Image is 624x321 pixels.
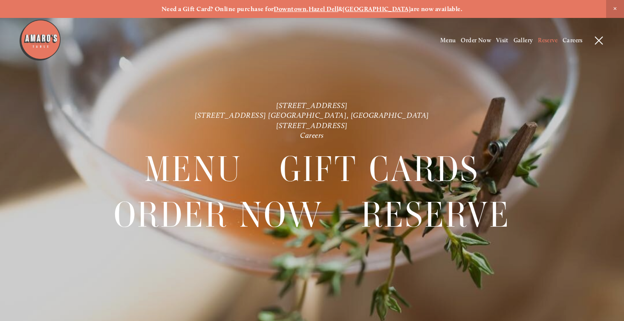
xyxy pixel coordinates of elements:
[538,37,558,44] a: Reserve
[276,101,348,110] a: [STREET_ADDRESS]
[300,131,324,140] a: Careers
[343,5,410,13] a: [GEOGRAPHIC_DATA]
[410,5,462,13] strong: are now available.
[195,111,429,120] a: [STREET_ADDRESS] [GEOGRAPHIC_DATA], [GEOGRAPHIC_DATA]
[114,192,324,237] a: Order Now
[276,121,348,130] a: [STREET_ADDRESS]
[309,5,339,13] a: Hazel Dell
[280,146,480,192] a: Gift Cards
[306,5,308,13] strong: ,
[514,37,533,44] a: Gallery
[144,146,242,192] span: Menu
[338,5,343,13] strong: &
[162,5,274,13] strong: Need a Gift Card? Online purchase for
[496,37,508,44] a: Visit
[563,37,583,44] a: Careers
[461,37,491,44] a: Order Now
[274,5,306,13] a: Downtown
[144,146,242,192] a: Menu
[19,19,61,61] img: Amaro's Table
[440,37,456,44] a: Menu
[361,192,510,237] a: Reserve
[280,146,480,192] span: Gift Cards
